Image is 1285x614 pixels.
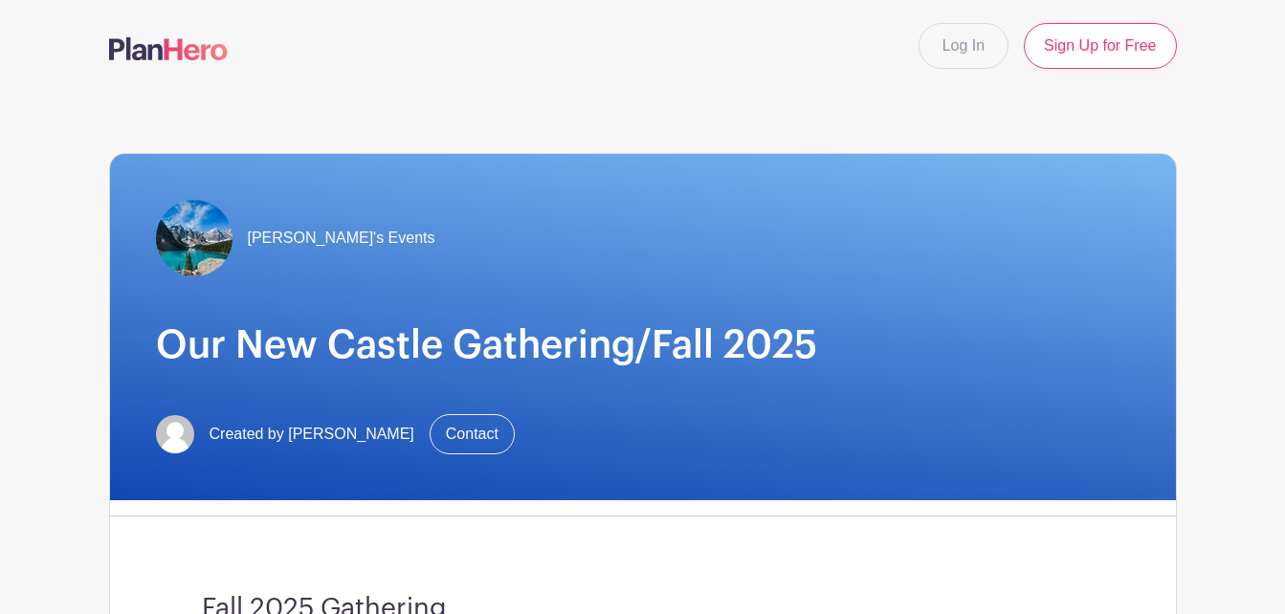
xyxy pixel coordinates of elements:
img: logo-507f7623f17ff9eddc593b1ce0a138ce2505c220e1c5a4e2b4648c50719b7d32.svg [109,37,228,60]
span: [PERSON_NAME]'s Events [248,227,435,250]
a: Contact [430,414,515,454]
a: Sign Up for Free [1024,23,1176,69]
a: Log In [919,23,1008,69]
h1: Our New Castle Gathering/Fall 2025 [156,322,1130,368]
img: Mountains.With.Lake.jpg [156,200,233,276]
img: default-ce2991bfa6775e67f084385cd625a349d9dcbb7a52a09fb2fda1e96e2d18dcdb.png [156,415,194,453]
span: Created by [PERSON_NAME] [210,423,414,446]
